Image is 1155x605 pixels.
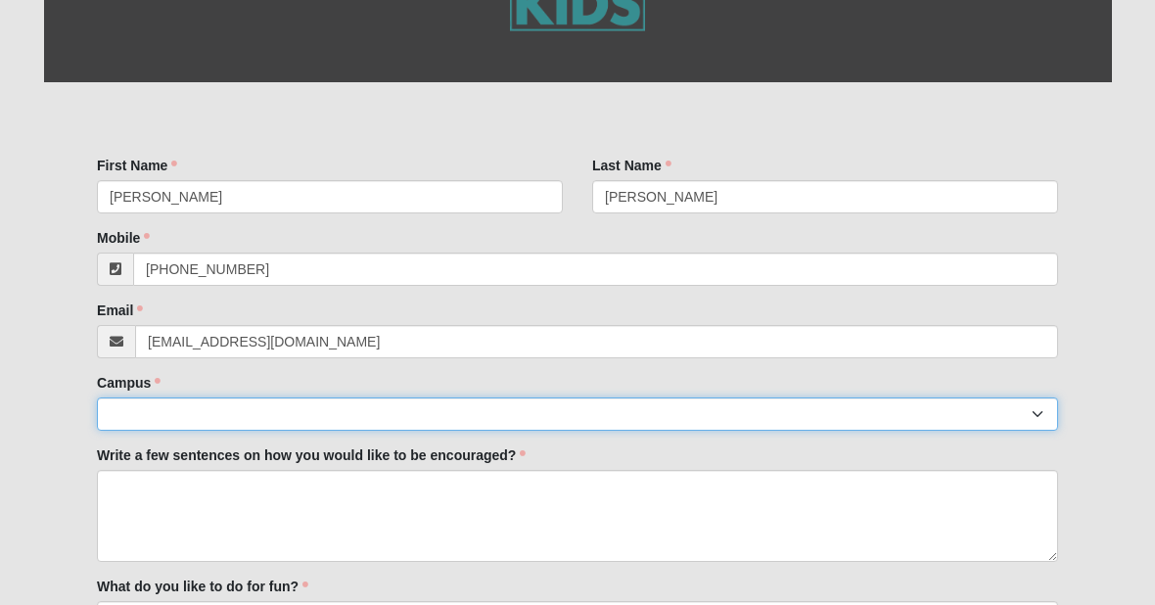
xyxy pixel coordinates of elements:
label: Mobile [97,228,150,248]
label: Campus [97,373,161,393]
label: First Name [97,156,177,175]
label: Last Name [592,156,671,175]
label: Write a few sentences on how you would like to be encouraged? [97,445,526,465]
label: What do you like to do for fun? [97,577,308,596]
label: Email [97,301,143,320]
